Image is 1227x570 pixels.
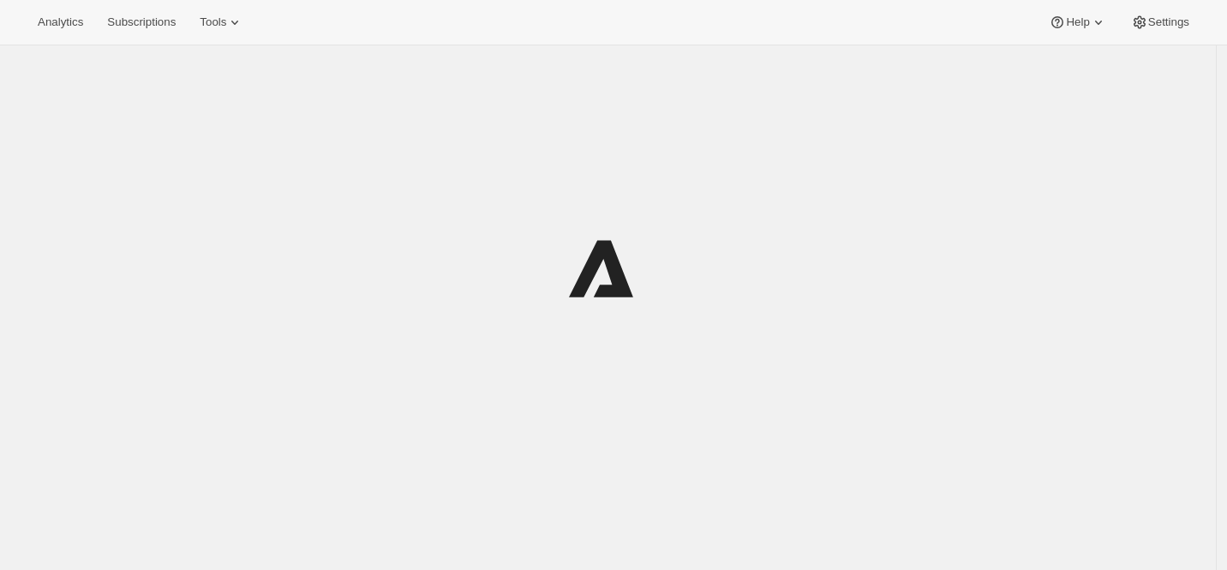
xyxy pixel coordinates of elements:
[38,15,83,29] span: Analytics
[189,10,254,34] button: Tools
[107,15,176,29] span: Subscriptions
[1148,15,1189,29] span: Settings
[27,10,93,34] button: Analytics
[200,15,226,29] span: Tools
[1066,15,1089,29] span: Help
[1121,10,1200,34] button: Settings
[1038,10,1116,34] button: Help
[97,10,186,34] button: Subscriptions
